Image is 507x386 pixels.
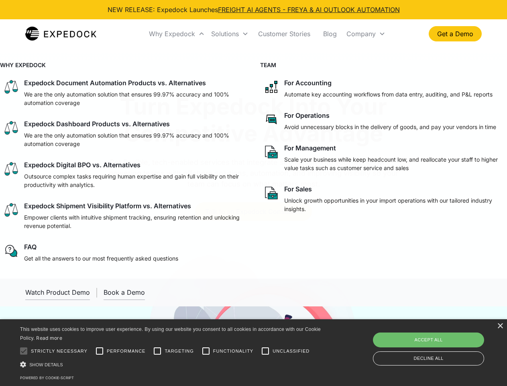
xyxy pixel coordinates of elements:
img: scale icon [3,202,19,218]
div: Solutions [208,20,252,47]
p: Unlock growth opportunities in your import operations with our tailored industry insights. [284,196,504,213]
div: Why Expedock [146,20,208,47]
div: Why Expedock [149,30,195,38]
div: Watch Product Demo [25,288,90,296]
p: We are the only automation solution that ensures 99.97% accuracy and 100% automation coverage [24,131,244,148]
a: Read more [36,335,62,341]
a: Powered by cookie-script [20,376,74,380]
div: Expedock Digital BPO vs. Alternatives [24,161,140,169]
div: FAQ [24,243,37,251]
p: Automate key accounting workflows from data entry, auditing, and P&L reports [284,90,493,99]
div: For Accounting [284,79,332,87]
span: This website uses cookies to improve user experience. By using our website you consent to all coo... [20,326,321,341]
img: scale icon [3,79,19,95]
a: Get a Demo [429,26,482,41]
p: Avoid unnecessary blocks in the delivery of goods, and pay your vendors in time [284,123,496,131]
p: We are the only automation solution that ensures 99.97% accuracy and 100% automation coverage [24,90,244,107]
div: Solutions [211,30,239,38]
a: Customer Stories [252,20,317,47]
p: Scale your business while keep headcount low, and reallocate your staff to higher value tasks suc... [284,155,504,172]
div: Company [343,20,389,47]
a: Book a Demo [104,285,145,300]
div: Expedock Dashboard Products vs. Alternatives [24,120,170,128]
iframe: Chat Widget [373,299,507,386]
div: Expedock Shipment Visibility Platform vs. Alternatives [24,202,191,210]
span: Targeting [165,348,193,355]
img: paper and bag icon [263,185,279,201]
span: Performance [107,348,146,355]
p: Outsource complex tasks requiring human expertise and gain full visibility on their productivity ... [24,172,244,189]
div: Book a Demo [104,288,145,296]
img: scale icon [3,161,19,177]
div: NEW RELEASE: Expedock Launches [108,5,400,14]
img: paper and bag icon [263,144,279,160]
a: home [25,26,96,42]
p: Empower clients with intuitive shipment tracking, ensuring retention and unlocking revenue potent... [24,213,244,230]
a: Blog [317,20,343,47]
img: scale icon [3,120,19,136]
img: rectangular chat bubble icon [263,111,279,127]
a: open lightbox [25,285,90,300]
div: Company [346,30,376,38]
div: Show details [20,360,324,369]
img: Expedock Logo [25,26,96,42]
p: Get all the answers to our most frequently asked questions [24,254,178,263]
span: Strictly necessary [31,348,88,355]
span: Functionality [213,348,253,355]
img: network like icon [263,79,279,95]
div: For Management [284,144,336,152]
img: regular chat bubble icon [3,243,19,259]
div: Expedock Document Automation Products vs. Alternatives [24,79,206,87]
div: For Sales [284,185,312,193]
span: Unclassified [273,348,309,355]
div: For Operations [284,111,330,119]
a: FREIGHT AI AGENTS - FREYA & AI OUTLOOK AUTOMATION [218,6,400,14]
span: Show details [29,362,63,367]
